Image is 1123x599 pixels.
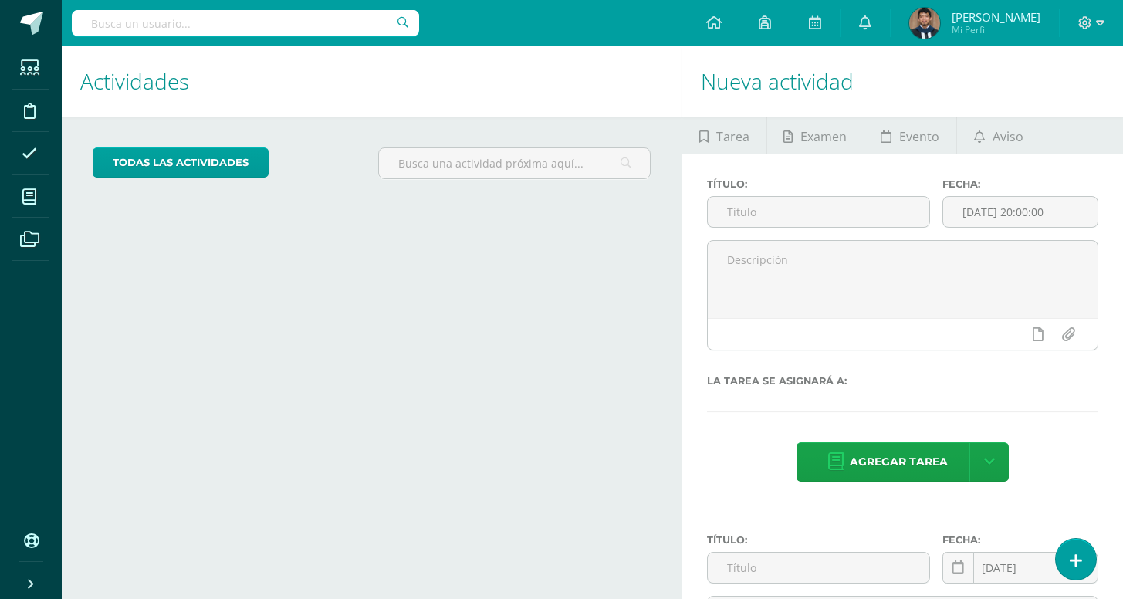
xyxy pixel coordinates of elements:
[707,375,1098,387] label: La tarea se asignará a:
[943,197,1098,227] input: Fecha de entrega
[909,8,940,39] img: 8c648ab03079b18c3371769e6fc6bd45.png
[957,117,1040,154] a: Aviso
[800,118,847,155] span: Examen
[993,118,1023,155] span: Aviso
[707,178,930,190] label: Título:
[942,534,1098,546] label: Fecha:
[708,553,929,583] input: Título
[93,147,269,178] a: todas las Actividades
[943,553,1098,583] input: Fecha de entrega
[682,117,766,154] a: Tarea
[701,46,1104,117] h1: Nueva actividad
[952,9,1040,25] span: [PERSON_NAME]
[942,178,1098,190] label: Fecha:
[707,534,930,546] label: Título:
[767,117,864,154] a: Examen
[850,443,948,481] span: Agregar tarea
[864,117,956,154] a: Evento
[72,10,419,36] input: Busca un usuario...
[716,118,749,155] span: Tarea
[899,118,939,155] span: Evento
[379,148,651,178] input: Busca una actividad próxima aquí...
[952,23,1040,36] span: Mi Perfil
[708,197,929,227] input: Título
[80,46,663,117] h1: Actividades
